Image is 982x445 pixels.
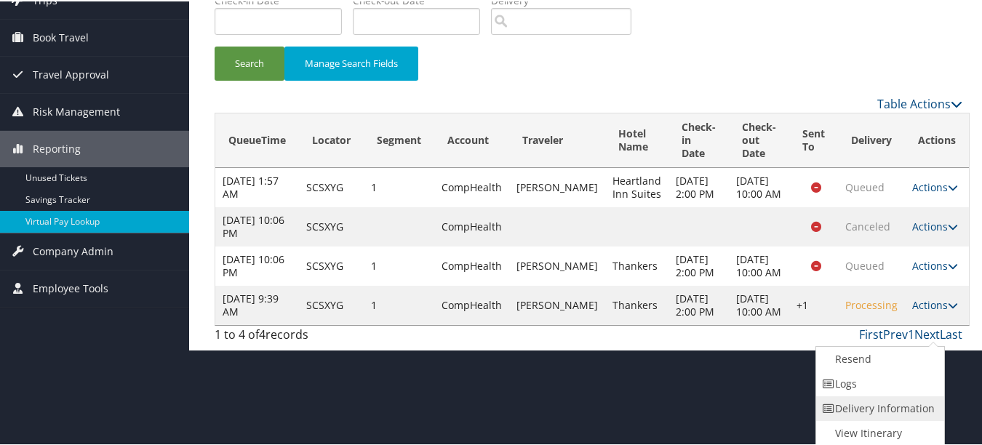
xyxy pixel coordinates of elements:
[434,167,509,206] td: CompHealth
[434,245,509,284] td: CompHealth
[859,325,883,341] a: First
[364,167,434,206] td: 1
[33,269,108,305] span: Employee Tools
[299,206,364,245] td: SCSXYG
[668,284,729,324] td: [DATE] 2:00 PM
[845,297,898,310] span: Processing
[364,112,434,167] th: Segment: activate to sort column ascending
[877,95,962,111] a: Table Actions
[905,112,969,167] th: Actions
[729,112,789,167] th: Check-out Date: activate to sort column ascending
[789,284,838,324] td: +1
[845,179,885,193] span: Queued
[883,325,908,341] a: Prev
[215,284,299,324] td: [DATE] 9:39 AM
[299,112,364,167] th: Locator: activate to sort column ascending
[912,297,958,310] a: Actions
[729,167,789,206] td: [DATE] 10:00 AM
[509,167,605,206] td: [PERSON_NAME]
[33,55,109,92] span: Travel Approval
[908,325,914,341] a: 1
[940,325,962,341] a: Last
[299,245,364,284] td: SCSXYG
[33,18,89,55] span: Book Travel
[605,112,668,167] th: Hotel Name: activate to sort column ascending
[215,206,299,245] td: [DATE] 10:06 PM
[668,167,729,206] td: [DATE] 2:00 PM
[215,324,386,349] div: 1 to 4 of records
[605,284,668,324] td: Thankers
[299,167,364,206] td: SCSXYG
[816,395,941,420] a: Delivery Information
[33,232,113,268] span: Company Admin
[215,112,299,167] th: QueueTime: activate to sort column ascending
[33,92,120,129] span: Risk Management
[912,179,958,193] a: Actions
[845,257,885,271] span: Queued
[914,325,940,341] a: Next
[729,245,789,284] td: [DATE] 10:00 AM
[605,245,668,284] td: Thankers
[364,245,434,284] td: 1
[299,284,364,324] td: SCSXYG
[33,129,81,166] span: Reporting
[668,112,729,167] th: Check-in Date: activate to sort column ascending
[668,245,729,284] td: [DATE] 2:00 PM
[912,257,958,271] a: Actions
[729,284,789,324] td: [DATE] 10:00 AM
[434,112,509,167] th: Account: activate to sort column ascending
[434,284,509,324] td: CompHealth
[789,112,838,167] th: Sent To: activate to sort column ascending
[816,345,941,370] a: Resend
[215,245,299,284] td: [DATE] 10:06 PM
[816,420,941,444] a: View Itinerary
[509,112,605,167] th: Traveler: activate to sort column descending
[509,245,605,284] td: [PERSON_NAME]
[364,284,434,324] td: 1
[845,218,890,232] span: Canceled
[434,206,509,245] td: CompHealth
[259,325,266,341] span: 4
[912,218,958,232] a: Actions
[605,167,668,206] td: Heartland Inn Suites
[215,45,284,79] button: Search
[816,370,941,395] a: Logs
[215,167,299,206] td: [DATE] 1:57 AM
[838,112,905,167] th: Delivery: activate to sort column ascending
[284,45,418,79] button: Manage Search Fields
[509,284,605,324] td: [PERSON_NAME]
